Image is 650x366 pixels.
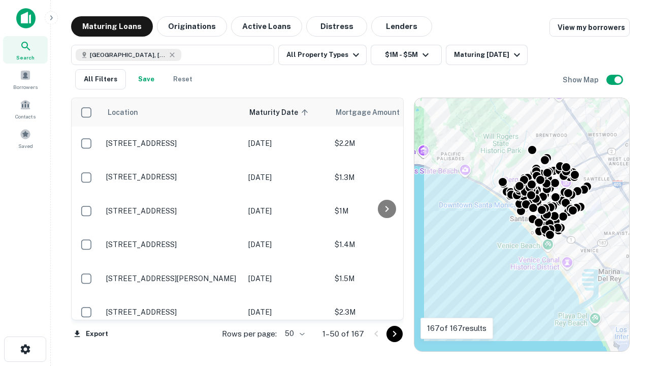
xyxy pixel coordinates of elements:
p: $1M [335,205,436,217]
p: [DATE] [248,205,324,217]
a: Borrowers [3,66,48,93]
th: Maturity Date [243,98,330,127]
img: capitalize-icon.png [16,8,36,28]
p: 1–50 of 167 [322,328,364,340]
th: Location [101,98,243,127]
button: $1M - $5M [371,45,442,65]
button: All Property Types [278,45,367,65]
p: [STREET_ADDRESS] [106,139,238,148]
button: Export [71,326,111,342]
button: Maturing Loans [71,16,153,37]
p: $1.5M [335,273,436,284]
span: Maturity Date [249,106,311,118]
button: Go to next page [386,326,403,342]
p: [STREET_ADDRESS][PERSON_NAME] [106,274,238,283]
span: [GEOGRAPHIC_DATA], [GEOGRAPHIC_DATA], [GEOGRAPHIC_DATA] [90,50,166,59]
button: Save your search to get updates of matches that match your search criteria. [130,69,162,89]
p: [DATE] [248,273,324,284]
div: Maturing [DATE] [454,49,523,61]
p: $2.2M [335,138,436,149]
p: [DATE] [248,307,324,318]
button: Maturing [DATE] [446,45,528,65]
a: Saved [3,125,48,152]
span: Location [107,106,138,118]
p: [DATE] [248,172,324,183]
button: Lenders [371,16,432,37]
th: Mortgage Amount [330,98,441,127]
p: $1.4M [335,239,436,250]
button: Reset [167,69,199,89]
iframe: Chat Widget [599,285,650,333]
button: All Filters [75,69,126,89]
p: [DATE] [248,138,324,149]
p: [STREET_ADDRESS] [106,240,238,249]
span: Mortgage Amount [336,106,413,118]
p: [STREET_ADDRESS] [106,206,238,216]
button: [GEOGRAPHIC_DATA], [GEOGRAPHIC_DATA], [GEOGRAPHIC_DATA] [71,45,274,65]
a: Search [3,36,48,64]
p: 167 of 167 results [427,322,486,334]
span: Saved [18,142,33,150]
button: Active Loans [231,16,302,37]
p: [STREET_ADDRESS] [106,308,238,317]
p: $2.3M [335,307,436,318]
div: 50 [281,326,306,341]
a: Contacts [3,95,48,123]
button: Distress [306,16,367,37]
a: View my borrowers [549,18,630,37]
span: Borrowers [13,83,38,91]
span: Search [16,53,35,62]
span: Contacts [15,112,36,120]
p: [DATE] [248,239,324,250]
p: [STREET_ADDRESS] [106,172,238,181]
button: Originations [157,16,227,37]
p: $1.3M [335,172,436,183]
p: Rows per page: [222,328,277,340]
div: 0 0 [414,98,629,351]
h6: Show Map [563,74,600,85]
